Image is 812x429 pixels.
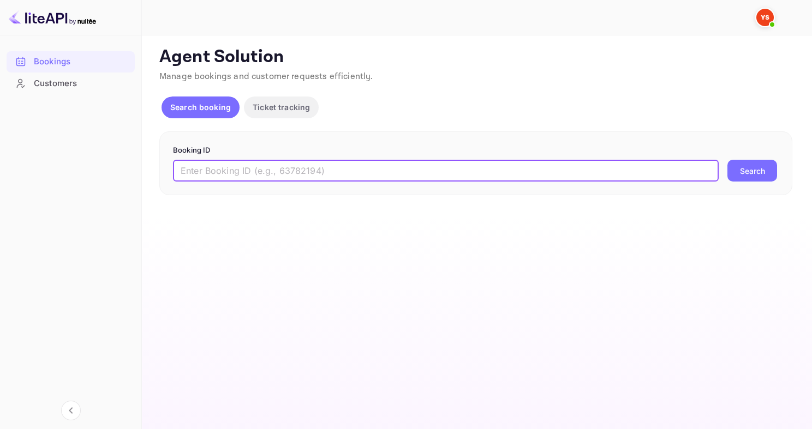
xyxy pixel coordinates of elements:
[159,46,792,68] p: Agent Solution
[253,101,310,113] p: Ticket tracking
[34,56,129,68] div: Bookings
[34,77,129,90] div: Customers
[159,71,373,82] span: Manage bookings and customer requests efficiently.
[170,101,231,113] p: Search booking
[727,160,777,182] button: Search
[756,9,774,26] img: Yandex Support
[173,145,779,156] p: Booking ID
[7,51,135,72] div: Bookings
[7,51,135,71] a: Bookings
[61,401,81,420] button: Collapse navigation
[7,73,135,94] div: Customers
[7,73,135,93] a: Customers
[9,9,96,26] img: LiteAPI logo
[173,160,719,182] input: Enter Booking ID (e.g., 63782194)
